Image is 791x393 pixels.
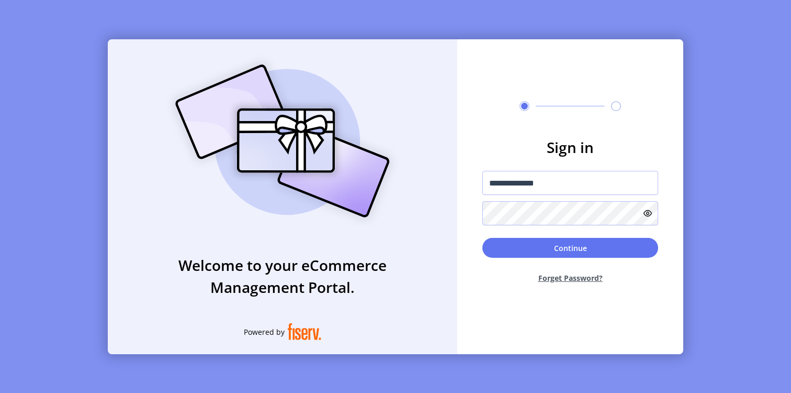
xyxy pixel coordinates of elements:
button: Continue [482,238,658,258]
button: Forget Password? [482,264,658,292]
span: Powered by [244,326,285,337]
h3: Welcome to your eCommerce Management Portal. [108,254,457,298]
img: card_Illustration.svg [160,53,405,229]
h3: Sign in [482,136,658,158]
